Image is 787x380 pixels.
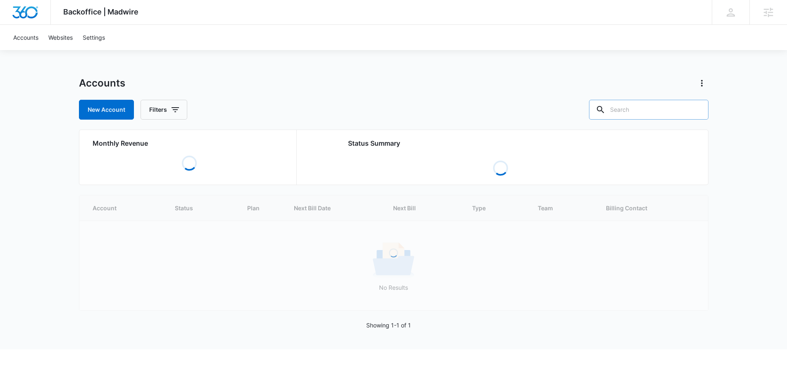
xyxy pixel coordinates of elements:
a: Accounts [8,25,43,50]
h2: Status Summary [348,138,653,148]
button: Actions [695,77,708,90]
span: Backoffice | Madwire [63,7,138,16]
button: Filters [141,100,187,120]
h1: Accounts [79,77,125,89]
input: Search [589,100,708,120]
a: Settings [78,25,110,50]
a: Websites [43,25,78,50]
a: New Account [79,100,134,120]
h2: Monthly Revenue [93,138,286,148]
p: Showing 1-1 of 1 [366,321,411,329]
